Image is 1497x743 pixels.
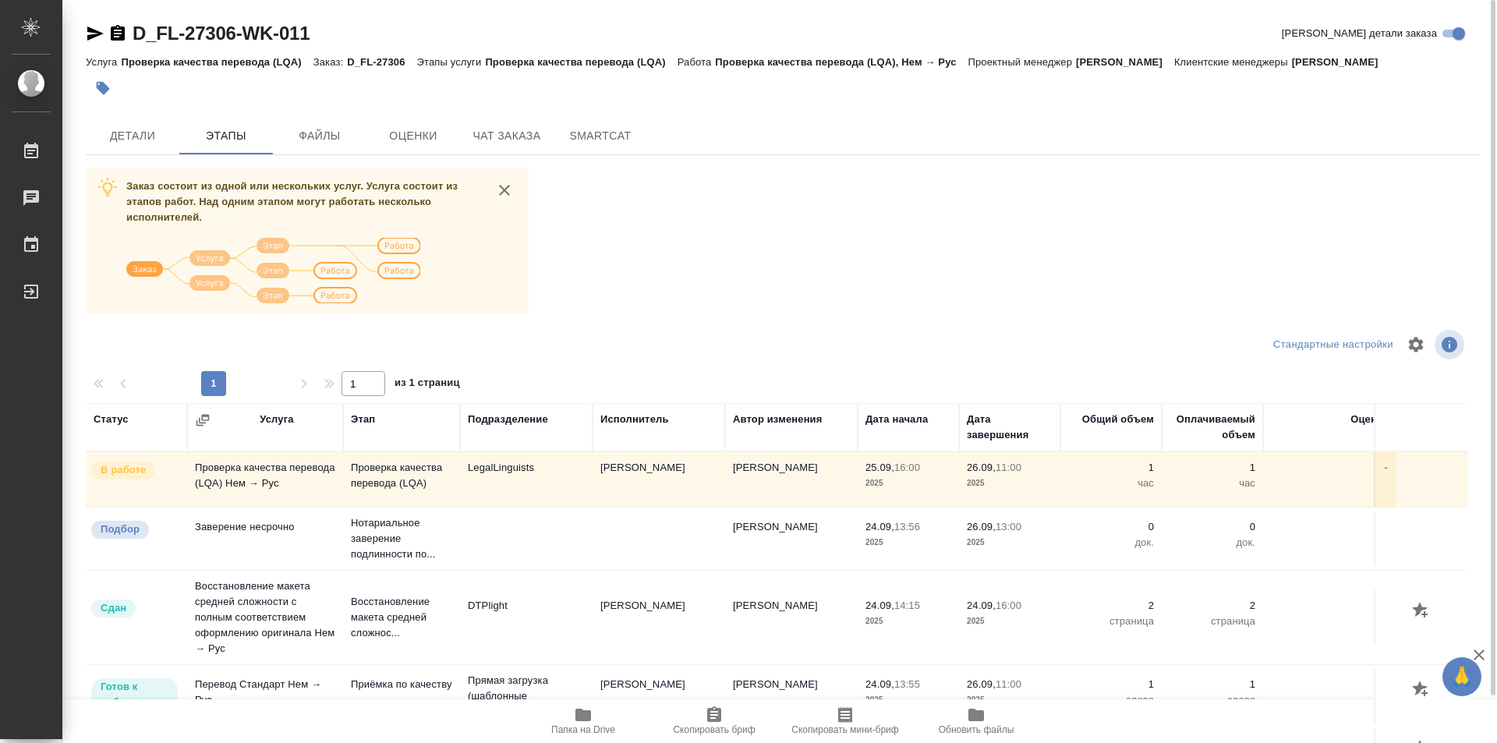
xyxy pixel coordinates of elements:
[968,56,1076,68] p: Проектный менеджер
[187,669,343,724] td: Перевод Стандарт Нем → Рус
[967,678,996,690] p: 26.09,
[649,699,780,743] button: Скопировать бриф
[189,126,264,146] span: Этапы
[417,56,486,68] p: Этапы услуги
[126,180,458,223] span: Заказ состоит из одной или нескольких услуг. Услуга состоит из этапов работ. Над одним этапом мог...
[351,594,452,641] p: Восстановление макета средней сложнос...
[865,462,894,473] p: 25.09,
[1174,56,1292,68] p: Клиентские менеджеры
[715,56,968,68] p: Проверка качества перевода (LQA), Нем → Рус
[894,678,920,690] p: 13:55
[865,521,894,532] p: 24.09,
[395,373,460,396] span: из 1 страниц
[485,56,677,68] p: Проверка качества перевода (LQA)
[1408,598,1435,624] button: Добавить оценку
[1170,598,1255,614] p: 2
[1068,535,1154,550] p: док.
[939,724,1014,735] span: Обновить файлы
[95,126,170,146] span: Детали
[86,56,121,68] p: Услуга
[725,590,858,645] td: [PERSON_NAME]
[911,699,1042,743] button: Обновить файлы
[351,677,452,692] p: Приёмка по качеству
[1170,614,1255,629] p: страница
[313,56,347,68] p: Заказ:
[1170,677,1255,692] p: 1
[593,669,725,724] td: [PERSON_NAME]
[563,126,638,146] span: SmartCat
[733,412,822,427] div: Автор изменения
[967,692,1053,708] p: 2025
[865,600,894,611] p: 24.09,
[600,412,669,427] div: Исполнитель
[725,511,858,566] td: [PERSON_NAME]
[347,56,416,68] p: D_FL-27306
[86,71,120,105] button: Добавить тэг
[468,412,548,427] div: Подразделение
[469,126,544,146] span: Чат заказа
[725,669,858,724] td: [PERSON_NAME]
[1068,460,1154,476] p: 1
[94,412,129,427] div: Статус
[593,590,725,645] td: [PERSON_NAME]
[1068,598,1154,614] p: 2
[260,412,293,427] div: Услуга
[133,23,310,44] a: D_FL-27306-WK-011
[593,452,725,507] td: [PERSON_NAME]
[121,56,313,68] p: Проверка качества перевода (LQA)
[996,678,1021,690] p: 11:00
[1170,476,1255,491] p: час
[351,515,452,562] p: Нотариальное заверение подлинности по...
[1269,333,1397,357] div: split button
[282,126,357,146] span: Файлы
[996,462,1021,473] p: 11:00
[996,521,1021,532] p: 13:00
[195,412,211,428] button: Сгруппировать
[1449,660,1475,693] span: 🙏
[1170,412,1255,443] div: Оплачиваемый объем
[967,412,1053,443] div: Дата завершения
[101,679,168,710] p: Готов к работе
[894,462,920,473] p: 16:00
[967,614,1053,629] p: 2025
[1170,519,1255,535] p: 0
[1068,677,1154,692] p: 1
[865,535,951,550] p: 2025
[865,678,894,690] p: 24.09,
[1397,326,1435,363] span: Настроить таблицу
[551,724,615,735] span: Папка на Drive
[894,521,920,532] p: 13:56
[101,600,126,616] p: Сдан
[1170,460,1255,476] p: 1
[1442,657,1481,696] button: 🙏
[1068,519,1154,535] p: 0
[996,600,1021,611] p: 16:00
[1076,56,1174,68] p: [PERSON_NAME]
[101,522,140,537] p: Подбор
[460,665,593,727] td: Прямая загрузка (шаблонные документы)
[967,535,1053,550] p: 2025
[865,476,951,491] p: 2025
[1068,476,1154,491] p: час
[376,126,451,146] span: Оценки
[1170,692,1255,708] p: слово
[493,179,516,202] button: close
[673,724,755,735] span: Скопировать бриф
[460,452,593,507] td: LegalLinguists
[1082,412,1154,427] div: Общий объем
[865,692,951,708] p: 2025
[86,24,104,43] button: Скопировать ссылку для ЯМессенджера
[518,699,649,743] button: Папка на Drive
[1408,677,1435,703] button: Добавить оценку
[1292,56,1390,68] p: [PERSON_NAME]
[187,452,343,507] td: Проверка качества перевода (LQA) Нем → Рус
[108,24,127,43] button: Скопировать ссылку
[187,571,343,664] td: Восстановление макета средней сложности с полным соответствием оформлению оригинала Нем → Рус
[1170,535,1255,550] p: док.
[351,460,452,491] p: Проверка качества перевода (LQA)
[967,521,996,532] p: 26.09,
[967,462,996,473] p: 26.09,
[1282,26,1437,41] span: [PERSON_NAME] детали заказа
[1350,412,1388,427] div: Оценка
[1068,614,1154,629] p: страница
